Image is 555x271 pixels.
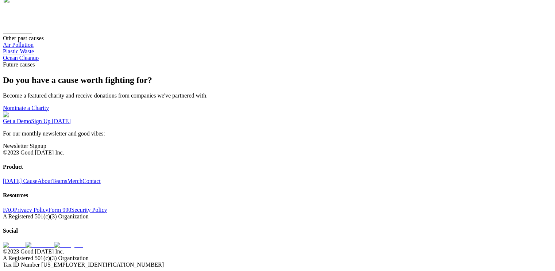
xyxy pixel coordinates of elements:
[3,164,552,170] h4: Product
[3,178,38,184] a: [DATE] Cause
[3,242,26,248] img: Twitter
[49,207,72,213] a: Form 990
[26,242,54,248] img: Facebook
[3,130,552,137] p: For our monthly newsletter and good vibes:
[3,48,34,54] a: Plastic Waste
[3,262,552,268] div: Tax ID Number [US_EMPLOYER_IDENTIFICATION_NUMBER]
[3,105,49,111] a: Nominate a Charity
[3,192,552,199] h4: Resources
[3,228,552,234] h4: Social
[14,207,49,213] a: Privacy Policy
[38,178,52,184] a: About
[3,248,552,255] div: ©2023 Good [DATE] Inc.
[82,178,101,184] a: Contact
[67,178,82,184] a: Merch
[71,207,107,213] a: Security Policy
[3,42,34,48] a: Air Pollution
[3,55,39,61] a: Ocean Cleanup
[3,111,36,118] img: GoodToday
[3,143,46,149] a: Newsletter Signup
[31,118,70,124] a: Sign Up [DATE]
[52,178,68,184] a: Teams
[54,242,83,248] img: Instagram
[3,149,552,156] div: ©2023 Good [DATE] Inc.
[3,75,552,85] h2: Do you have a cause worth fighting for?
[3,207,14,213] a: FAQ
[3,61,35,68] span: Future causes
[3,255,552,262] div: A Registered 501(c)(3) Organization
[3,213,552,220] div: A Registered 501(c)(3) Organization
[3,118,31,124] a: Get a Demo
[3,92,552,99] p: Become a featured charity and receive donations from companies we've partnered with.
[3,35,552,42] div: Other past causes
